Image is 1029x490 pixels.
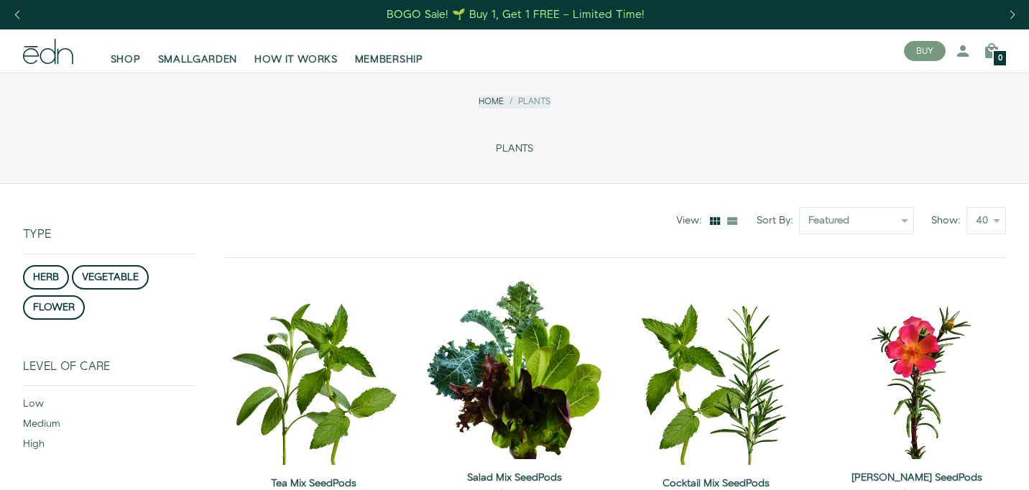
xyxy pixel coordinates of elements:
div: Type [23,184,195,253]
a: [PERSON_NAME] SeedPods [828,471,1006,485]
span: 0 [998,55,1002,63]
button: herb [23,265,69,290]
div: low [23,397,195,417]
div: medium [23,417,195,437]
span: MEMBERSHIP [355,52,423,67]
a: SMALLGARDEN [149,35,246,67]
span: SMALLGARDEN [158,52,238,67]
button: BUY [904,41,946,61]
div: high [23,437,195,457]
button: vegetable [72,265,149,290]
a: Home [479,96,504,108]
img: Cocktail Mix SeedPods [627,281,805,465]
div: BOGO Sale! 🌱 Buy 1, Get 1 FREE – Limited Time! [387,7,645,22]
label: Sort By: [757,213,799,228]
span: PLANTS [496,143,533,155]
nav: breadcrumbs [479,96,550,108]
div: Level of Care [23,360,195,385]
label: Show: [931,213,966,228]
div: View: [676,213,708,228]
img: Salad Mix SeedPods [425,281,604,459]
img: Tea Mix SeedPods [224,281,402,465]
a: Salad Mix SeedPods [425,471,604,485]
a: HOW IT WORKS [246,35,346,67]
span: HOW IT WORKS [254,52,337,67]
img: Moss Rose SeedPods [828,281,1006,459]
a: BOGO Sale! 🌱 Buy 1, Get 1 FREE – Limited Time! [386,4,647,26]
button: flower [23,295,85,320]
span: SHOP [111,52,141,67]
a: MEMBERSHIP [346,35,432,67]
li: Plants [504,96,550,108]
a: SHOP [102,35,149,67]
iframe: Opens a widget where you can find more information [917,447,1015,483]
